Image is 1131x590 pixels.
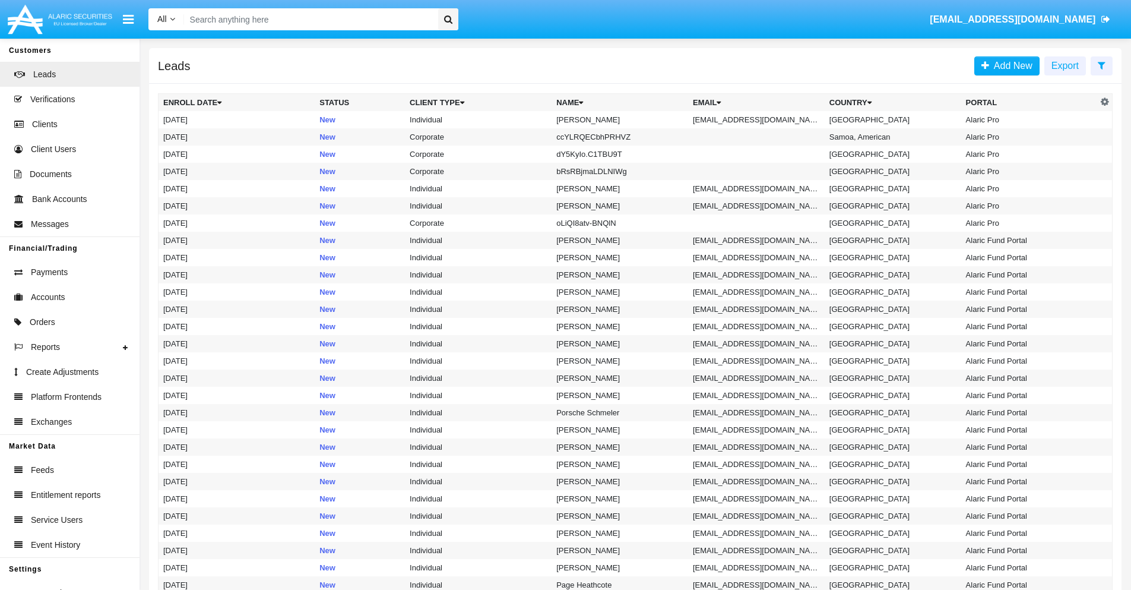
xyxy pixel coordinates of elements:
[961,370,1098,387] td: Alaric Fund Portal
[552,128,688,146] td: ccYLRQECbhPRHVZ
[552,111,688,128] td: [PERSON_NAME]
[688,283,825,301] td: [EMAIL_ADDRESS][DOMAIN_NAME]
[159,232,315,249] td: [DATE]
[961,438,1098,456] td: Alaric Fund Portal
[315,283,405,301] td: New
[6,2,114,37] img: Logo image
[158,61,191,71] h5: Leads
[688,370,825,387] td: [EMAIL_ADDRESS][DOMAIN_NAME]
[961,283,1098,301] td: Alaric Fund Portal
[31,514,83,526] span: Service Users
[825,283,961,301] td: [GEOGRAPHIC_DATA]
[405,421,552,438] td: Individual
[159,146,315,163] td: [DATE]
[405,318,552,335] td: Individual
[961,318,1098,335] td: Alaric Fund Portal
[159,525,315,542] td: [DATE]
[159,197,315,214] td: [DATE]
[315,146,405,163] td: New
[1044,56,1086,75] button: Export
[315,370,405,387] td: New
[688,232,825,249] td: [EMAIL_ADDRESS][DOMAIN_NAME]
[1051,61,1079,71] span: Export
[315,507,405,525] td: New
[315,456,405,473] td: New
[405,111,552,128] td: Individual
[159,438,315,456] td: [DATE]
[825,266,961,283] td: [GEOGRAPHIC_DATA]
[159,352,315,370] td: [DATE]
[552,266,688,283] td: [PERSON_NAME]
[159,301,315,318] td: [DATE]
[33,68,56,81] span: Leads
[825,146,961,163] td: [GEOGRAPHIC_DATA]
[989,61,1032,71] span: Add New
[315,214,405,232] td: New
[825,507,961,525] td: [GEOGRAPHIC_DATA]
[825,111,961,128] td: [GEOGRAPHIC_DATA]
[159,94,315,112] th: Enroll Date
[159,507,315,525] td: [DATE]
[961,111,1098,128] td: Alaric Pro
[184,8,434,30] input: Search
[148,13,184,26] a: All
[159,214,315,232] td: [DATE]
[159,266,315,283] td: [DATE]
[31,218,69,231] span: Messages
[315,197,405,214] td: New
[405,163,552,180] td: Corporate
[961,507,1098,525] td: Alaric Fund Portal
[315,387,405,404] td: New
[552,525,688,542] td: [PERSON_NAME]
[825,370,961,387] td: [GEOGRAPHIC_DATA]
[405,438,552,456] td: Individual
[552,370,688,387] td: [PERSON_NAME]
[552,456,688,473] td: [PERSON_NAME]
[924,3,1116,36] a: [EMAIL_ADDRESS][DOMAIN_NAME]
[315,318,405,335] td: New
[315,473,405,490] td: New
[159,387,315,404] td: [DATE]
[315,490,405,507] td: New
[552,507,688,525] td: [PERSON_NAME]
[405,301,552,318] td: Individual
[405,249,552,266] td: Individual
[405,197,552,214] td: Individual
[552,94,688,112] th: Name
[159,249,315,266] td: [DATE]
[961,266,1098,283] td: Alaric Fund Portal
[961,542,1098,559] td: Alaric Fund Portal
[825,301,961,318] td: [GEOGRAPHIC_DATA]
[315,559,405,576] td: New
[552,283,688,301] td: [PERSON_NAME]
[315,404,405,421] td: New
[688,490,825,507] td: [EMAIL_ADDRESS][DOMAIN_NAME]
[552,421,688,438] td: [PERSON_NAME]
[961,94,1098,112] th: Portal
[961,232,1098,249] td: Alaric Fund Portal
[159,180,315,197] td: [DATE]
[31,391,102,403] span: Platform Frontends
[405,180,552,197] td: Individual
[315,525,405,542] td: New
[405,94,552,112] th: Client Type
[688,525,825,542] td: [EMAIL_ADDRESS][DOMAIN_NAME]
[688,180,825,197] td: [EMAIL_ADDRESS][DOMAIN_NAME]
[405,214,552,232] td: Corporate
[688,404,825,421] td: [EMAIL_ADDRESS][DOMAIN_NAME]
[552,318,688,335] td: [PERSON_NAME]
[552,335,688,352] td: [PERSON_NAME]
[405,266,552,283] td: Individual
[688,266,825,283] td: [EMAIL_ADDRESS][DOMAIN_NAME]
[405,542,552,559] td: Individual
[405,232,552,249] td: Individual
[31,143,76,156] span: Client Users
[961,559,1098,576] td: Alaric Fund Portal
[688,352,825,370] td: [EMAIL_ADDRESS][DOMAIN_NAME]
[157,14,167,24] span: All
[315,542,405,559] td: New
[961,249,1098,266] td: Alaric Fund Portal
[961,525,1098,542] td: Alaric Fund Portal
[961,387,1098,404] td: Alaric Fund Portal
[825,525,961,542] td: [GEOGRAPHIC_DATA]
